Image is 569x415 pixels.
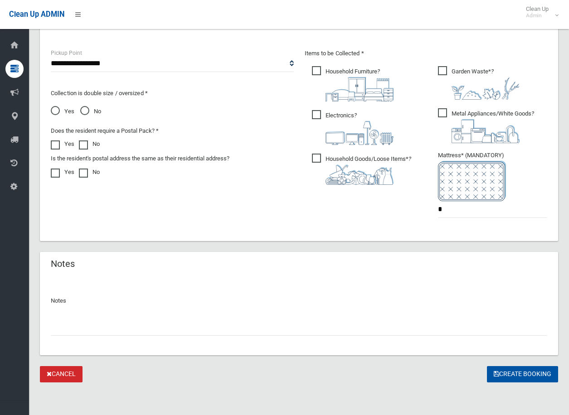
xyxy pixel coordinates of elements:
[51,153,229,164] label: Is the resident's postal address the same as their residential address?
[51,295,547,306] p: Notes
[312,66,394,101] span: Household Furniture
[438,66,520,100] span: Garden Waste*
[51,139,74,150] label: Yes
[79,139,100,150] label: No
[312,154,411,185] span: Household Goods/Loose Items*
[326,112,394,145] i: ?
[51,167,74,178] label: Yes
[40,255,86,273] header: Notes
[51,106,74,117] span: Yes
[79,167,100,178] label: No
[452,68,520,100] i: ?
[326,155,411,185] i: ?
[80,106,101,117] span: No
[305,48,548,59] p: Items to be Collected *
[452,110,534,143] i: ?
[521,5,558,19] span: Clean Up
[312,110,394,145] span: Electronics
[452,119,520,143] img: 36c1b0289cb1767239cdd3de9e694f19.png
[326,121,394,145] img: 394712a680b73dbc3d2a6a3a7ffe5a07.png
[438,152,547,201] span: Mattress* (MANDATORY)
[438,161,506,201] img: e7408bece873d2c1783593a074e5cb2f.png
[51,88,294,99] p: Collection is double size / oversized *
[526,12,549,19] small: Admin
[326,77,394,101] img: aa9efdbe659d29b613fca23ba79d85cb.png
[326,68,394,101] i: ?
[438,108,534,143] span: Metal Appliances/White Goods
[487,366,558,383] button: Create Booking
[9,10,64,19] span: Clean Up ADMIN
[51,125,159,136] label: Does the resident require a Postal Pack? *
[326,164,394,185] img: b13cc3517677393f34c0a387616ef184.png
[452,77,520,100] img: 4fd8a5c772b2c999c83690221e5242e0.png
[40,366,83,383] a: Cancel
